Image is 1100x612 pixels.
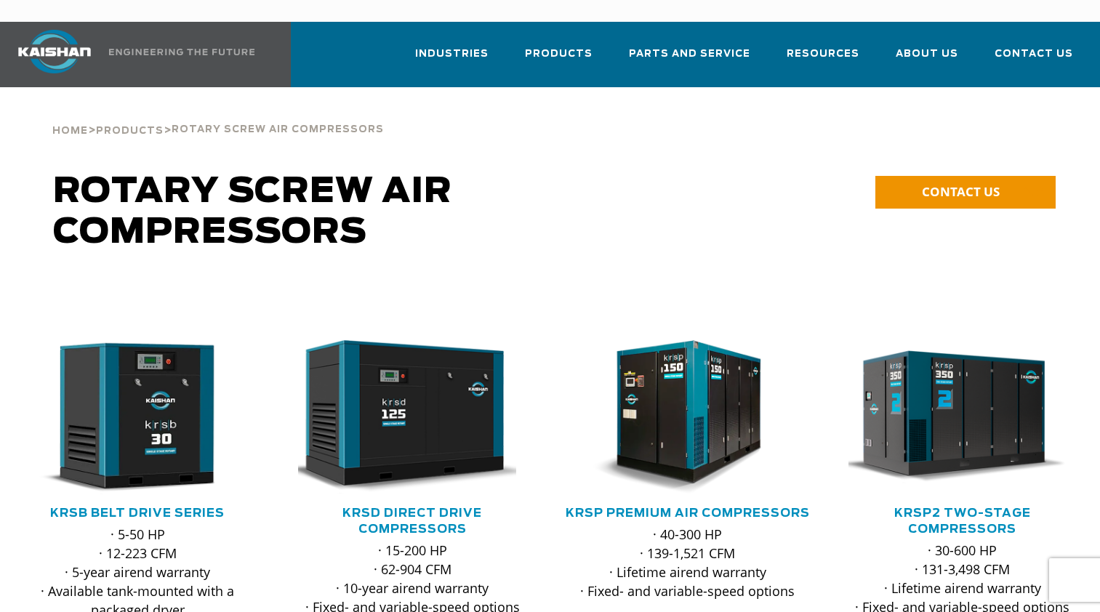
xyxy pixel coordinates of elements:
[995,35,1073,84] a: Contact Us
[525,46,593,63] span: Products
[298,340,526,494] div: krsd125
[566,507,810,519] a: KRSP Premium Air Compressors
[172,125,384,134] span: Rotary Screw Air Compressors
[23,340,252,494] div: krsb30
[50,507,225,519] a: KRSB Belt Drive Series
[52,124,88,137] a: Home
[287,340,516,494] img: krsd125
[629,35,750,84] a: Parts and Service
[838,340,1067,494] img: krsp350
[96,126,164,136] span: Products
[848,340,1077,494] div: krsp350
[342,507,482,535] a: KRSD Direct Drive Compressors
[525,35,593,84] a: Products
[922,183,1000,200] span: CONTACT US
[629,46,750,63] span: Parts and Service
[896,35,958,84] a: About Us
[574,340,802,494] div: krsp150
[574,525,802,600] p: · 40-300 HP · 139-1,521 CFM · Lifetime airend warranty · Fixed- and variable-speed options
[563,340,792,494] img: krsp150
[52,126,88,136] span: Home
[96,124,164,137] a: Products
[53,174,452,250] span: Rotary Screw Air Compressors
[875,176,1056,209] a: CONTACT US
[12,340,241,494] img: krsb30
[52,87,384,142] div: > >
[415,35,489,84] a: Industries
[787,35,859,84] a: Resources
[109,49,254,55] img: Engineering the future
[415,46,489,63] span: Industries
[787,46,859,63] span: Resources
[894,507,1031,535] a: KRSP2 Two-Stage Compressors
[896,46,958,63] span: About Us
[995,46,1073,63] span: Contact Us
